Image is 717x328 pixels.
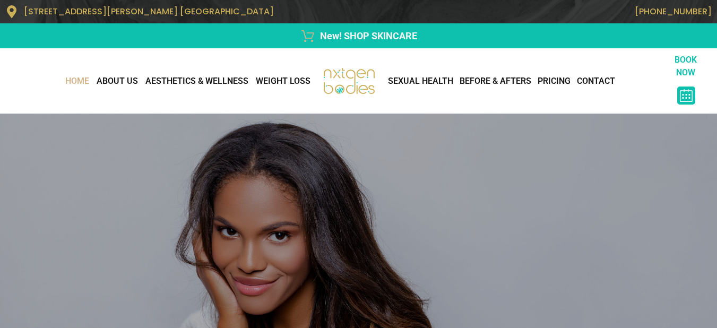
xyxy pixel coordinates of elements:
[385,71,456,92] a: Sexual Health
[574,71,618,92] a: CONTACT
[24,5,274,18] span: [STREET_ADDRESS][PERSON_NAME] [GEOGRAPHIC_DATA]
[456,71,534,92] a: Before & Afters
[252,71,314,92] a: WEIGHT LOSS
[142,71,252,92] a: AESTHETICS & WELLNESS
[385,71,665,92] nav: Menu
[665,54,707,79] p: BOOK NOW
[5,71,314,92] nav: Menu
[534,71,574,92] a: Pricing
[317,29,417,43] span: New! SHOP SKINCARE
[62,71,93,92] a: Home
[364,6,712,16] p: [PHONE_NUMBER]
[5,29,712,43] a: New! SHOP SKINCARE
[93,71,142,92] a: About Us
